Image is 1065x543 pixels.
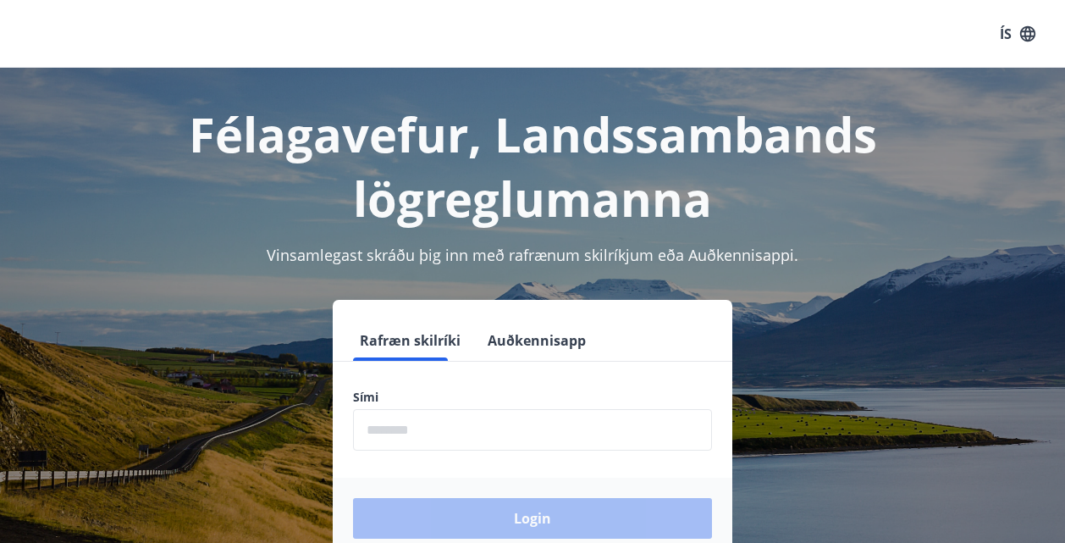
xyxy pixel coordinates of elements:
[20,102,1045,230] h1: Félagavefur, Landssambands lögreglumanna
[267,245,798,265] span: Vinsamlegast skráðu þig inn með rafrænum skilríkjum eða Auðkennisappi.
[353,320,467,361] button: Rafræn skilríki
[353,389,712,406] label: Sími
[481,320,593,361] button: Auðkennisapp
[991,19,1045,49] button: ÍS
